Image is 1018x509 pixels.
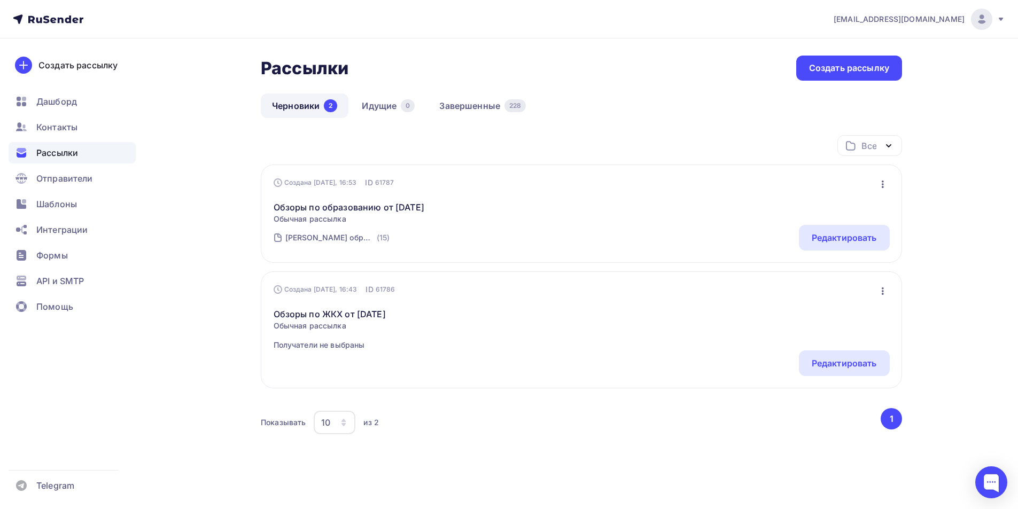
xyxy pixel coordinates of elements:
[376,284,395,295] span: 61786
[428,93,537,118] a: Завершенные228
[285,232,375,243] div: [PERSON_NAME] образование
[36,249,68,262] span: Формы
[36,198,77,210] span: Шаблоны
[274,214,424,224] span: Обычная рассылка
[9,245,136,266] a: Формы
[36,146,78,159] span: Рассылки
[36,223,88,236] span: Интеграции
[274,201,424,214] a: Обзоры по образованию от [DATE]
[274,285,358,294] div: Создана [DATE], 16:43
[837,135,902,156] button: Все
[363,417,379,428] div: из 2
[261,417,306,428] div: Показывать
[351,93,426,118] a: Идущие0
[879,408,903,429] ul: Pagination
[324,99,337,112] div: 2
[809,62,889,74] div: Создать рассылку
[36,172,93,185] span: Отправители
[261,93,348,118] a: Черновики2
[274,320,386,331] span: Обычная рассылка
[284,229,391,246] a: [PERSON_NAME] образование (15)
[9,116,136,138] a: Контакты
[261,58,348,79] h2: Рассылки
[36,121,77,134] span: Контакты
[36,275,84,287] span: API и SMTP
[881,408,902,429] button: Go to page 1
[36,479,74,492] span: Telegram
[36,95,77,108] span: Дашборд
[366,284,373,295] span: ID
[274,308,386,320] a: Обзоры по ЖКХ от [DATE]
[365,177,372,188] span: ID
[274,178,357,187] div: Создана [DATE], 16:53
[504,99,526,112] div: 228
[834,14,965,25] span: [EMAIL_ADDRESS][DOMAIN_NAME]
[321,416,330,429] div: 10
[313,410,356,435] button: 10
[834,9,1005,30] a: [EMAIL_ADDRESS][DOMAIN_NAME]
[812,357,877,370] div: Редактировать
[9,168,136,189] a: Отправители
[9,142,136,163] a: Рассылки
[36,300,73,313] span: Помощь
[274,340,386,350] span: Получатели не выбраны
[377,232,390,243] div: (15)
[812,231,877,244] div: Редактировать
[861,139,876,152] div: Все
[9,91,136,112] a: Дашборд
[401,99,415,112] div: 0
[9,193,136,215] a: Шаблоны
[375,177,394,188] span: 61787
[38,59,118,72] div: Создать рассылку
